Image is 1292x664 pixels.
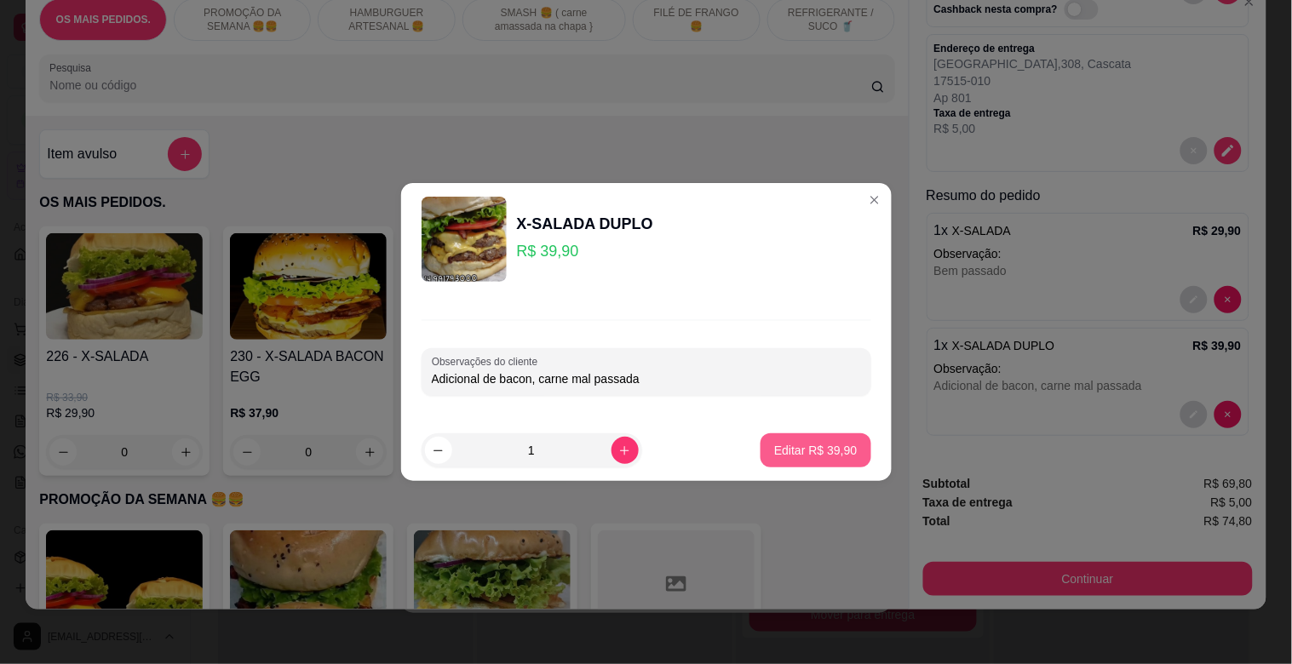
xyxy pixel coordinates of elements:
[432,354,543,369] label: Observações do cliente
[425,437,452,464] button: decrease-product-quantity
[517,239,653,263] p: R$ 39,90
[612,437,639,464] button: increase-product-quantity
[774,442,857,459] p: Editar R$ 39,90
[422,197,507,282] img: product-image
[517,212,653,236] div: X-SALADA DUPLO
[432,370,861,387] input: Observações do cliente
[761,433,870,467] button: Editar R$ 39,90
[861,186,888,214] button: Close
